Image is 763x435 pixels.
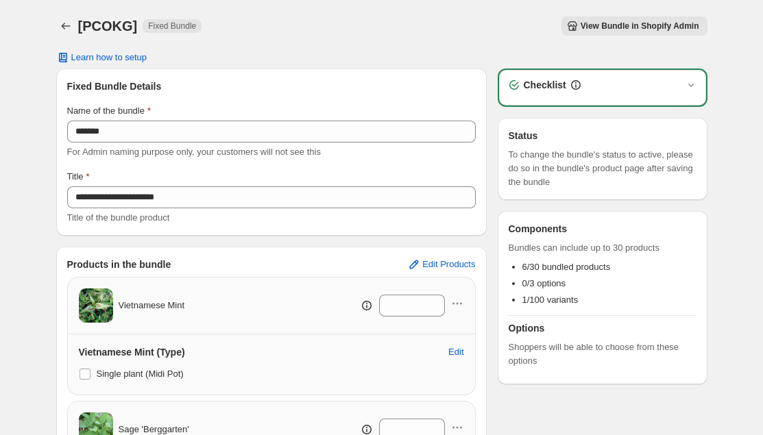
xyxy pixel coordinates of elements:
[67,79,476,93] h3: Fixed Bundle Details
[561,16,707,36] button: View Bundle in Shopify Admin
[509,321,697,335] h3: Options
[56,16,75,36] button: Back
[97,369,184,379] span: Single plant (Midi Pot)
[148,21,196,32] span: Fixed Bundle
[67,170,90,184] label: Title
[71,52,147,63] span: Learn how to setup
[522,278,566,288] span: 0/3 options
[67,212,170,223] span: Title of the bundle product
[67,258,171,271] h3: Products in the bundle
[440,341,472,363] button: Edit
[78,18,138,34] h1: [PCOKG]
[509,241,697,255] span: Bundles can include up to 30 products
[67,104,152,118] label: Name of the bundle
[509,340,697,368] span: Shoppers will be able to choose from these options
[522,262,611,272] span: 6/30 bundled products
[399,253,483,275] button: Edit Products
[119,299,185,312] span: Vietnamese Mint
[422,259,475,270] span: Edit Products
[79,288,113,323] img: Vietnamese Mint
[509,129,697,142] h3: Status
[522,295,579,305] span: 1/100 variants
[524,78,566,92] h3: Checklist
[48,48,156,67] button: Learn how to setup
[581,21,699,32] span: View Bundle in Shopify Admin
[448,347,463,358] span: Edit
[67,147,321,157] span: For Admin naming purpose only, your customers will not see this
[509,148,697,189] span: To change the bundle's status to active, please do so in the bundle's product page after saving t...
[79,345,185,359] h3: Vietnamese Mint (Type)
[509,222,568,236] h3: Components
